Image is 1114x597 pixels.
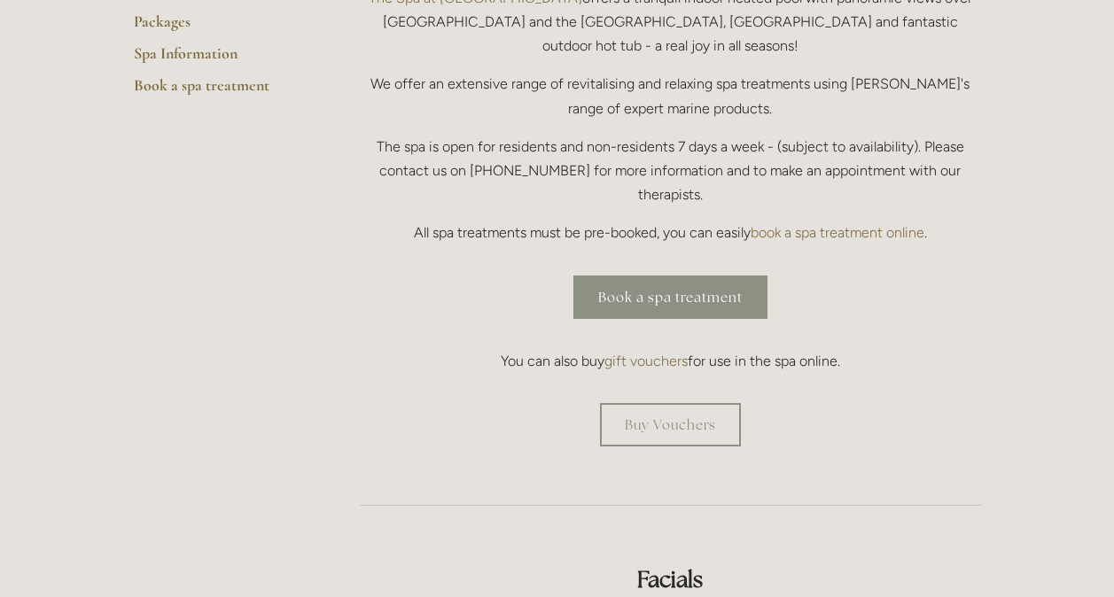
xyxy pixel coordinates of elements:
[360,72,981,120] p: We offer an extensive range of revitalising and relaxing spa treatments using [PERSON_NAME]'s ran...
[604,353,688,369] a: gift vouchers
[751,224,924,241] a: book a spa treatment online
[134,43,303,75] a: Spa Information
[600,403,741,446] a: Buy Vouchers
[637,565,703,593] strong: Facials
[134,75,303,107] a: Book a spa treatment
[360,349,981,373] p: You can also buy for use in the spa online.
[360,135,981,207] p: The spa is open for residents and non-residents 7 days a week - (subject to availability). Please...
[360,221,981,244] p: All spa treatments must be pre-booked, you can easily .
[134,12,303,43] a: Packages
[573,275,767,319] a: Book a spa treatment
